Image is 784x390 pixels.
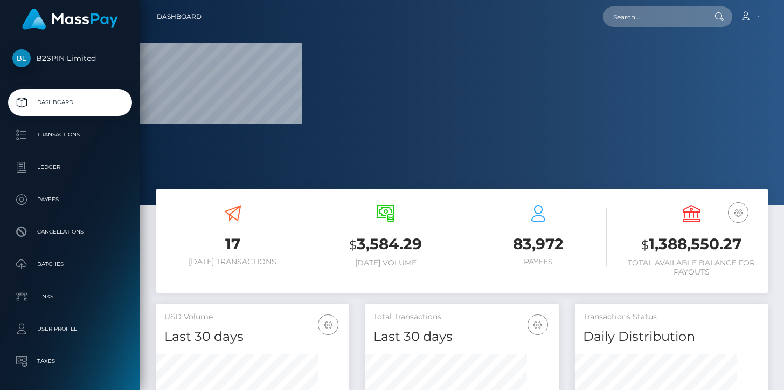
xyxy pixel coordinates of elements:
[164,234,301,255] h3: 17
[349,237,357,252] small: $
[373,312,550,323] h5: Total Transactions
[317,258,454,268] h6: [DATE] Volume
[12,353,128,370] p: Taxes
[164,257,301,266] h6: [DATE] Transactions
[12,127,128,143] p: Transactions
[373,327,550,346] h4: Last 30 days
[8,218,132,245] a: Cancellations
[8,53,132,63] span: B2SPIN Limited
[583,312,760,323] h5: Transactions Status
[8,251,132,278] a: Batches
[8,316,132,343] a: User Profile
[317,234,454,256] h3: 3,584.29
[164,312,341,323] h5: USD Volume
[8,186,132,213] a: Payees
[22,9,118,30] img: MassPay Logo
[12,289,128,305] p: Links
[12,321,128,337] p: User Profile
[583,327,760,346] h4: Daily Distribution
[8,348,132,375] a: Taxes
[12,159,128,175] p: Ledger
[12,191,128,208] p: Payees
[157,5,202,28] a: Dashboard
[8,89,132,116] a: Dashboard
[12,256,128,272] p: Batches
[8,283,132,310] a: Links
[470,234,607,255] h3: 83,972
[8,121,132,148] a: Transactions
[12,49,31,67] img: B2SPIN Limited
[164,327,341,346] h4: Last 30 days
[12,94,128,111] p: Dashboard
[623,234,760,256] h3: 1,388,550.27
[641,237,649,252] small: $
[603,6,704,27] input: Search...
[8,154,132,181] a: Ledger
[470,257,607,266] h6: Payees
[623,258,760,277] h6: Total Available Balance for Payouts
[12,224,128,240] p: Cancellations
